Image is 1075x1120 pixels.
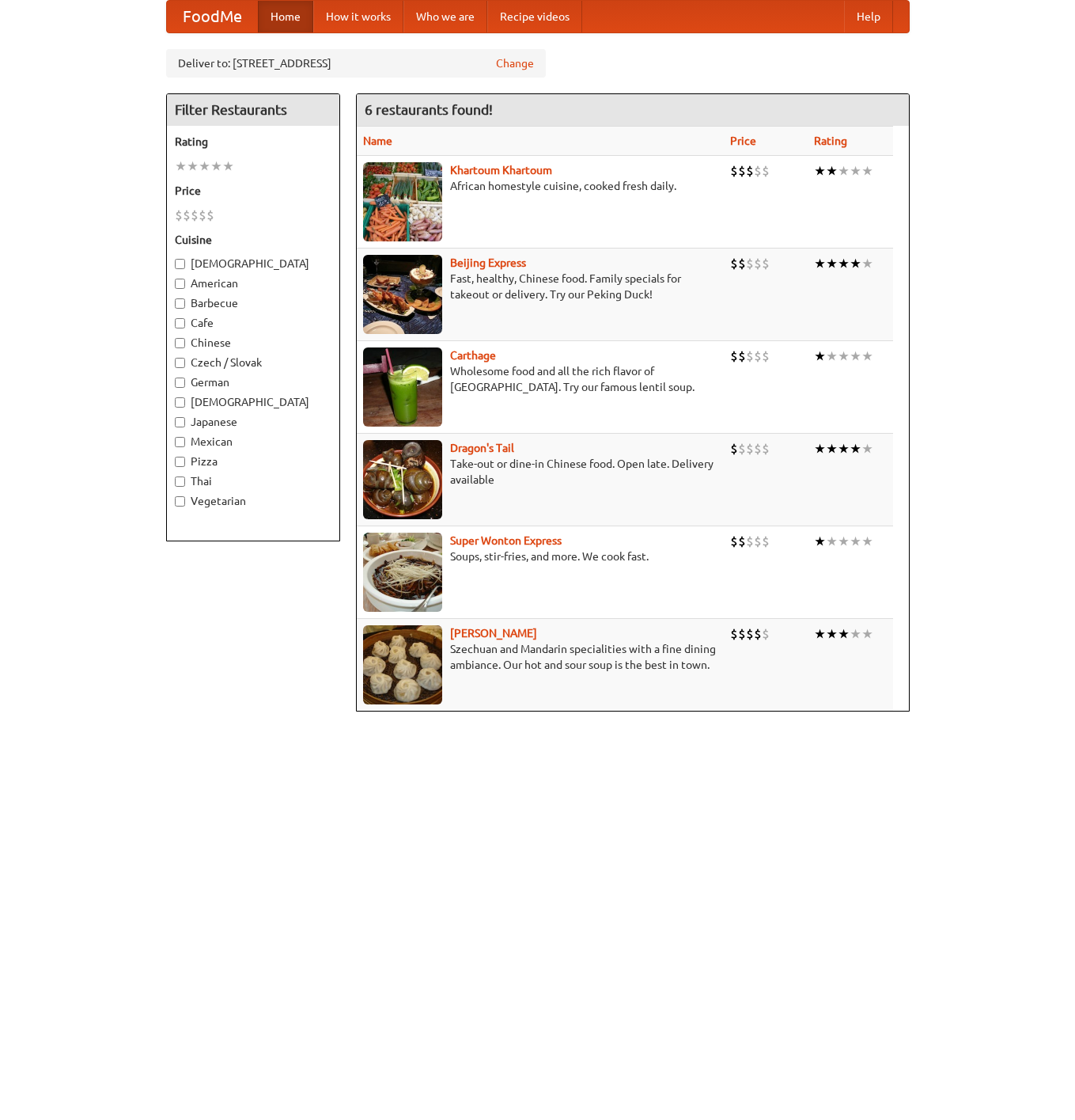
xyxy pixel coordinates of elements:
input: Cafe [175,318,185,328]
li: $ [762,625,770,643]
li: $ [738,347,746,365]
img: superwonton.jpg [363,533,442,612]
li: $ [754,162,762,180]
li: $ [738,533,746,550]
input: [DEMOGRAPHIC_DATA] [175,397,185,408]
li: ★ [861,255,873,272]
input: Mexican [175,437,185,447]
li: ★ [838,533,850,550]
li: $ [738,625,746,643]
li: $ [746,162,754,180]
h5: Rating [175,134,331,150]
li: $ [746,255,754,272]
p: Take-out or dine-in Chinese food. Open late. Delivery available [363,456,717,488]
li: ★ [850,347,861,365]
li: $ [746,625,754,643]
li: ★ [826,533,838,550]
label: Czech / Slovak [175,355,331,370]
img: khartoum.jpg [363,162,442,241]
input: American [175,279,185,289]
img: shandong.jpg [363,625,442,704]
label: Barbecue [175,295,331,311]
a: Super Wonton Express [450,534,562,547]
p: Szechuan and Mandarin specialities with a fine dining ambiance. Our hot and sour soup is the best... [363,641,717,673]
li: ★ [814,440,826,457]
li: $ [183,207,191,224]
li: ★ [199,158,210,175]
p: African homestyle cuisine, cooked fresh daily. [363,178,717,194]
li: ★ [814,347,826,365]
li: ★ [814,162,826,180]
li: $ [762,347,770,365]
li: ★ [826,162,838,180]
li: $ [175,207,183,224]
a: Beijing Express [450,256,526,269]
li: ★ [861,440,873,457]
input: German [175,378,185,388]
div: Deliver to: [STREET_ADDRESS] [166,49,546,78]
a: [PERSON_NAME] [450,627,537,640]
h5: Price [175,183,331,199]
label: Mexican [175,434,331,450]
li: ★ [838,162,850,180]
li: ★ [850,625,861,643]
li: ★ [826,255,838,272]
li: ★ [861,625,873,643]
li: $ [762,440,770,457]
a: FoodMe [167,1,258,32]
li: ★ [850,255,861,272]
input: Vegetarian [175,496,185,507]
li: $ [754,625,762,643]
li: $ [730,162,738,180]
li: ★ [814,625,826,643]
input: Chinese [175,338,185,348]
input: Czech / Slovak [175,358,185,368]
li: ★ [838,625,850,643]
li: ★ [838,440,850,457]
input: Japanese [175,417,185,427]
li: $ [762,255,770,272]
img: beijing.jpg [363,255,442,334]
label: American [175,275,331,291]
li: ★ [838,347,850,365]
li: $ [206,207,214,224]
h5: Cuisine [175,232,331,248]
a: Rating [814,135,847,147]
a: Khartoum Khartoum [450,164,552,177]
li: ★ [814,255,826,272]
a: Dragon's Tail [450,442,514,454]
li: ★ [222,158,234,175]
li: $ [746,440,754,457]
li: $ [754,440,762,457]
li: $ [738,255,746,272]
li: ★ [838,255,850,272]
a: Recipe videos [487,1,582,32]
h4: Filter Restaurants [167,94,339,126]
li: $ [754,533,762,550]
li: $ [762,162,770,180]
img: dragon.jpg [363,440,442,519]
li: $ [730,255,738,272]
li: $ [746,533,754,550]
li: ★ [826,625,838,643]
a: Carthage [450,349,496,362]
a: Name [363,135,392,147]
li: $ [738,162,746,180]
li: ★ [861,347,873,365]
a: Home [258,1,313,32]
label: German [175,374,331,390]
label: Cafe [175,315,331,331]
li: ★ [861,533,873,550]
li: ★ [814,533,826,550]
li: $ [730,347,738,365]
li: $ [754,347,762,365]
img: carthage.jpg [363,347,442,427]
input: Barbecue [175,298,185,309]
input: [DEMOGRAPHIC_DATA] [175,259,185,269]
li: ★ [850,162,861,180]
